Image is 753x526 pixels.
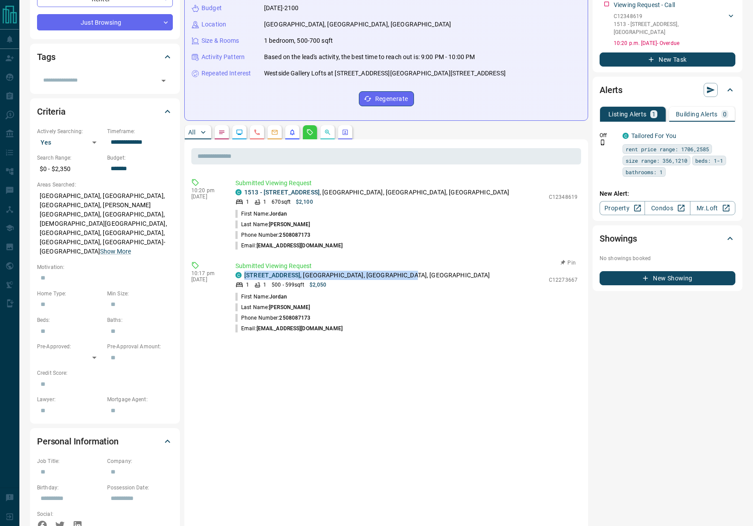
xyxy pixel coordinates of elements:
[600,139,606,145] svg: Push Notification Only
[37,189,173,259] p: [GEOGRAPHIC_DATA], [GEOGRAPHIC_DATA], [GEOGRAPHIC_DATA], [PERSON_NAME][GEOGRAPHIC_DATA], [GEOGRAP...
[626,156,687,165] span: size range: 356,1210
[107,484,173,492] p: Possession Date:
[272,198,291,206] p: 670 sqft
[244,188,510,197] p: , [GEOGRAPHIC_DATA], [GEOGRAPHIC_DATA], [GEOGRAPHIC_DATA]
[264,69,506,78] p: Westside Gallery Lofts at [STREET_ADDRESS][GEOGRAPHIC_DATA][STREET_ADDRESS]
[549,276,578,284] p: C12273667
[306,129,313,136] svg: Requests
[263,198,266,206] p: 1
[201,52,245,62] p: Activity Pattern
[614,39,735,47] p: 10:20 p.m. [DATE] - Overdue
[235,325,343,332] p: Email:
[37,316,103,324] p: Beds:
[107,127,173,135] p: Timeframe:
[37,484,103,492] p: Birthday:
[37,431,173,452] div: Personal Information
[157,75,170,87] button: Open
[201,36,239,45] p: Size & Rooms
[188,129,195,135] p: All
[235,220,310,228] p: Last Name:
[623,133,629,139] div: condos.ca
[37,457,103,465] p: Job Title:
[191,194,222,200] p: [DATE]
[289,129,296,136] svg: Listing Alerts
[690,201,735,215] a: Mr.Loft
[201,20,226,29] p: Location
[235,210,287,218] p: First Name:
[296,198,313,206] p: $2,100
[264,52,475,62] p: Based on the lead's activity, the best time to reach out is: 9:00 PM - 10:00 PM
[235,314,311,322] p: Phone Number:
[37,154,103,162] p: Search Range:
[253,129,261,136] svg: Calls
[600,201,645,215] a: Property
[600,52,735,67] button: New Task
[37,50,55,64] h2: Tags
[600,83,623,97] h2: Alerts
[235,231,311,239] p: Phone Number:
[37,510,103,518] p: Social:
[652,111,656,117] p: 1
[279,315,310,321] span: 2508087173
[269,211,287,217] span: Jordan
[264,36,333,45] p: 1 bedroom, 500-700 sqft
[235,242,343,250] p: Email:
[246,281,249,289] p: 1
[359,91,414,106] button: Regenerate
[235,293,287,301] p: First Name:
[600,231,637,246] h2: Showings
[201,69,251,78] p: Repeated Interest
[107,316,173,324] p: Baths:
[600,254,735,262] p: No showings booked
[37,434,119,448] h2: Personal Information
[37,14,173,30] div: Just Browsing
[626,168,663,176] span: bathrooms: 1
[264,4,298,13] p: [DATE]-2100
[107,290,173,298] p: Min Size:
[614,11,735,38] div: C123486191513 - [STREET_ADDRESS],[GEOGRAPHIC_DATA]
[37,135,103,149] div: Yes
[309,281,327,289] p: $2,050
[236,129,243,136] svg: Lead Browsing Activity
[37,46,173,67] div: Tags
[244,272,300,279] a: [STREET_ADDRESS]
[272,281,304,289] p: 500 - 599 sqft
[246,198,249,206] p: 1
[342,129,349,136] svg: Agent Actions
[235,179,578,188] p: Submitted Viewing Request
[614,0,675,10] p: Viewing Request - Call
[107,154,173,162] p: Budget:
[107,395,173,403] p: Mortgage Agent:
[600,189,735,198] p: New Alert:
[600,228,735,249] div: Showings
[269,221,310,228] span: [PERSON_NAME]
[324,129,331,136] svg: Opportunities
[37,104,66,119] h2: Criteria
[37,181,173,189] p: Areas Searched:
[279,232,310,238] span: 2508087173
[37,263,173,271] p: Motivation:
[244,271,490,280] p: , [GEOGRAPHIC_DATA], [GEOGRAPHIC_DATA], [GEOGRAPHIC_DATA]
[269,294,287,300] span: Jordan
[235,272,242,278] div: condos.ca
[235,261,578,271] p: Submitted Viewing Request
[600,131,617,139] p: Off
[614,12,727,20] p: C12348619
[626,145,709,153] span: rent price range: 1706,2585
[257,242,343,249] span: [EMAIL_ADDRESS][DOMAIN_NAME]
[235,189,242,195] div: condos.ca
[100,247,131,256] button: Show More
[37,395,103,403] p: Lawyer:
[37,127,103,135] p: Actively Searching:
[271,129,278,136] svg: Emails
[600,79,735,101] div: Alerts
[608,111,647,117] p: Listing Alerts
[191,276,222,283] p: [DATE]
[191,270,222,276] p: 10:17 pm
[263,281,266,289] p: 1
[269,304,310,310] span: [PERSON_NAME]
[37,162,103,176] p: $0 - $2,350
[235,303,310,311] p: Last Name:
[37,369,173,377] p: Credit Score:
[264,20,451,29] p: [GEOGRAPHIC_DATA], [GEOGRAPHIC_DATA], [GEOGRAPHIC_DATA]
